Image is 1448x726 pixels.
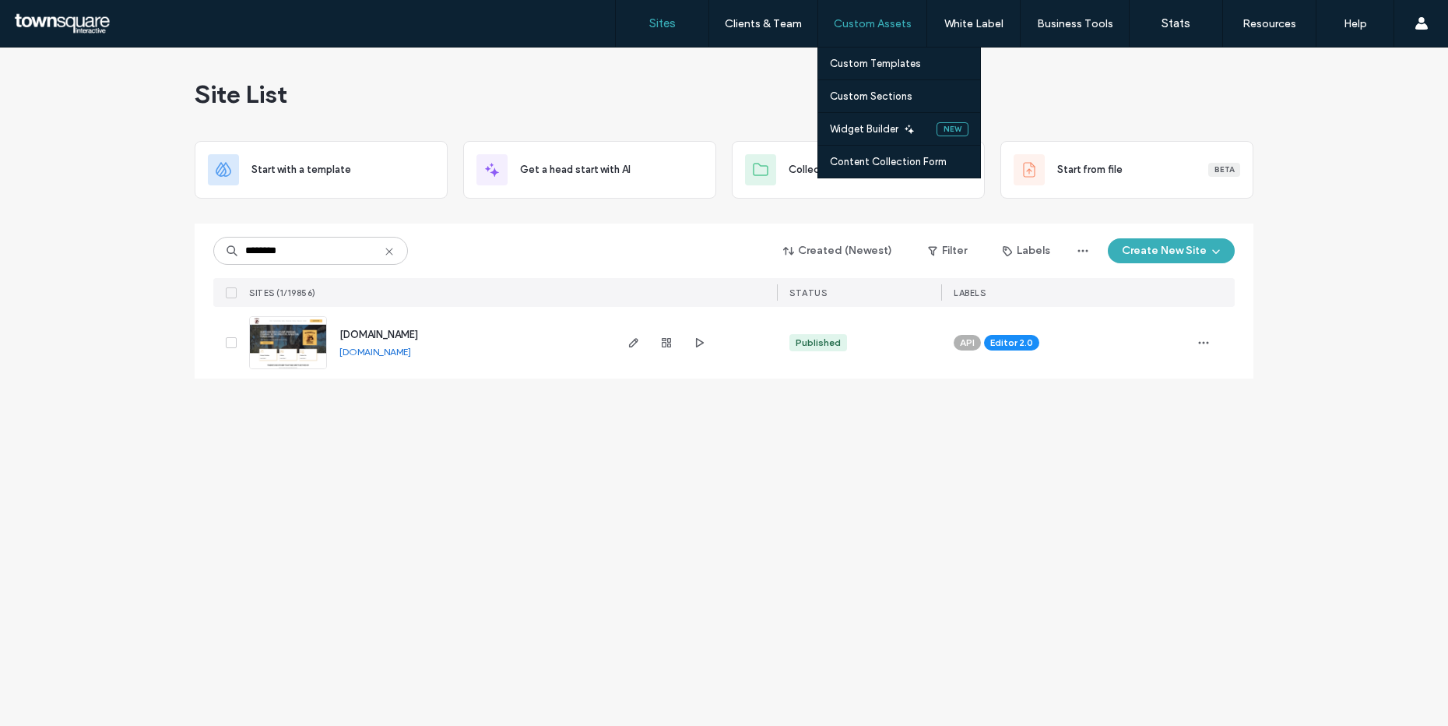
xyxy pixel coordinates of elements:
[251,162,351,178] span: Start with a template
[830,156,947,167] label: Content Collection Form
[989,238,1064,263] button: Labels
[1057,162,1123,178] span: Start from file
[954,287,986,298] span: LABELS
[649,16,676,30] label: Sites
[990,336,1033,350] span: Editor 2.0
[249,287,316,298] span: SITES (1/19856)
[195,79,287,110] span: Site List
[796,336,841,350] div: Published
[937,122,968,136] div: New
[339,329,418,340] a: [DOMAIN_NAME]
[960,336,975,350] span: API
[830,48,980,79] a: Custom Templates
[1037,17,1113,30] label: Business Tools
[725,17,802,30] label: Clients & Team
[520,162,631,178] span: Get a head start with AI
[830,80,980,112] a: Custom Sections
[36,11,68,25] span: Help
[944,17,1003,30] label: White Label
[830,146,980,178] a: Content Collection Form
[1000,141,1253,199] div: Start from fileBeta
[1344,17,1367,30] label: Help
[770,238,906,263] button: Created (Newest)
[463,141,716,199] div: Get a head start with AI
[834,17,912,30] label: Custom Assets
[830,58,921,69] label: Custom Templates
[830,123,898,135] label: Widget Builder
[789,162,887,178] span: Collect content first
[1242,17,1296,30] label: Resources
[912,238,982,263] button: Filter
[1162,16,1190,30] label: Stats
[195,141,448,199] div: Start with a template
[830,90,912,102] label: Custom Sections
[830,113,937,145] a: Widget Builder
[1208,163,1240,177] div: Beta
[1108,238,1235,263] button: Create New Site
[732,141,985,199] div: Collect content firstNew
[789,287,827,298] span: STATUS
[339,346,411,358] a: [DOMAIN_NAME]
